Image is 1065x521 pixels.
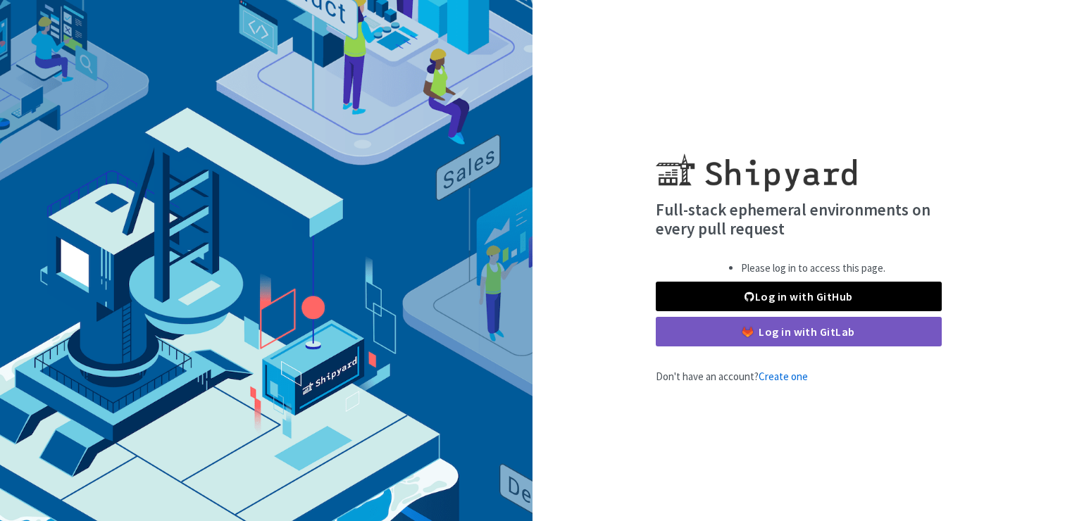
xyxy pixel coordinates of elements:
a: Create one [759,370,808,383]
img: gitlab-color.svg [742,327,753,337]
span: Don't have an account? [656,370,808,383]
a: Log in with GitLab [656,317,942,346]
h4: Full-stack ephemeral environments on every pull request [656,200,942,239]
a: Log in with GitHub [656,282,942,311]
img: Shipyard logo [656,137,857,192]
li: Please log in to access this page. [741,260,885,277]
